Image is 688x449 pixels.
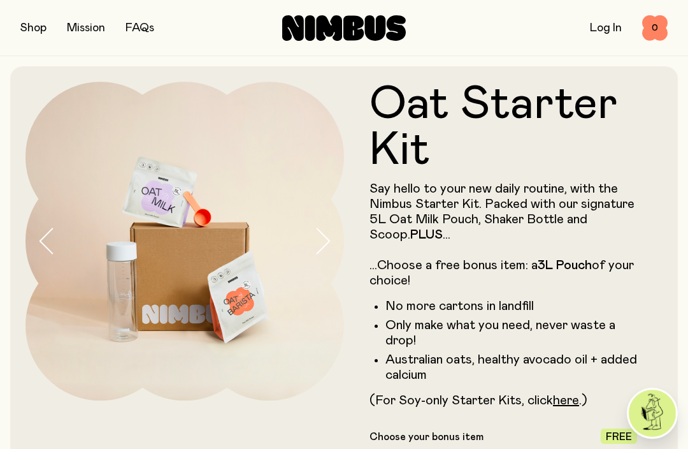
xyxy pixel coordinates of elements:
[590,22,622,34] a: Log In
[385,352,637,383] li: Australian oats, healthy avocado oil + added calcium
[642,15,668,41] button: 0
[385,318,637,348] li: Only make what you need, never waste a drop!
[369,393,637,408] p: (For Soy-only Starter Kits, click .)
[629,390,676,437] img: agent
[385,298,637,314] li: No more cartons in landfill
[410,228,443,241] strong: PLUS
[606,432,632,442] span: Free
[369,431,484,443] p: Choose your bonus item
[369,181,637,288] p: Say hello to your new daily routine, with the Nimbus Starter Kit. Packed with our signature 5L Oa...
[369,82,637,173] h1: Oat Starter Kit
[556,259,592,272] strong: Pouch
[538,259,553,272] strong: 3L
[553,394,579,407] a: here
[125,22,154,34] a: FAQs
[67,22,105,34] a: Mission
